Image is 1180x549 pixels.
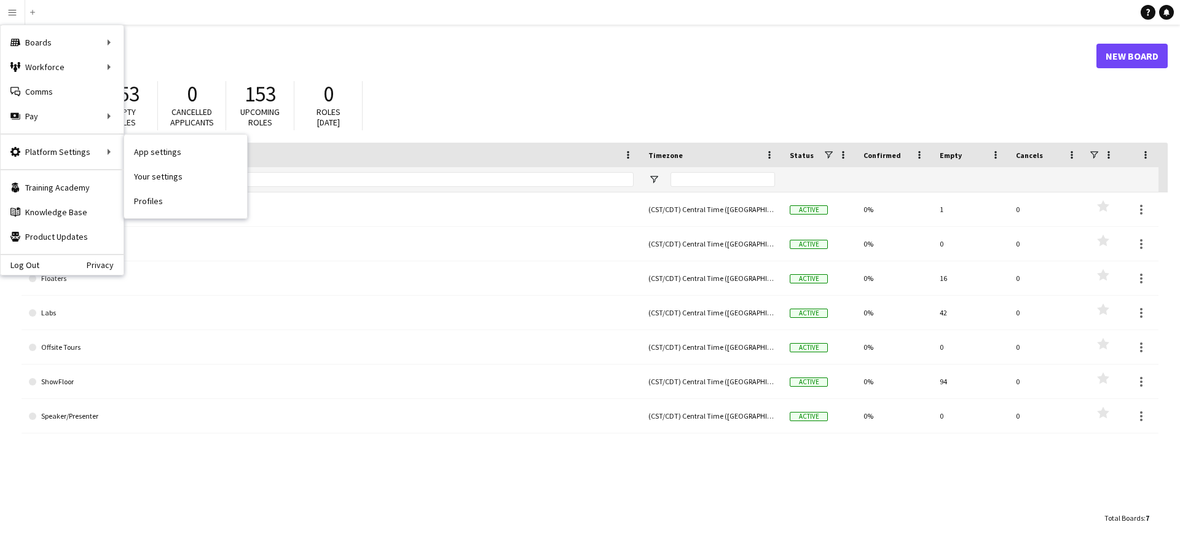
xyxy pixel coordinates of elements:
[790,151,814,160] span: Status
[124,140,247,164] a: App settings
[29,365,634,399] a: ShowFloor
[1096,44,1168,68] a: New Board
[641,192,782,226] div: (CST/CDT) Central Time ([GEOGRAPHIC_DATA] & [GEOGRAPHIC_DATA])
[932,227,1009,261] div: 0
[856,261,932,295] div: 0%
[671,172,775,187] input: Timezone Filter Input
[187,81,197,108] span: 0
[932,399,1009,433] div: 0
[1009,365,1085,398] div: 0
[1009,399,1085,433] div: 0
[641,330,782,364] div: (CST/CDT) Central Time ([GEOGRAPHIC_DATA] & [GEOGRAPHIC_DATA])
[790,309,828,318] span: Active
[641,261,782,295] div: (CST/CDT) Central Time ([GEOGRAPHIC_DATA] & [GEOGRAPHIC_DATA])
[29,296,634,330] a: Labs
[790,274,828,283] span: Active
[641,227,782,261] div: (CST/CDT) Central Time ([GEOGRAPHIC_DATA] & [GEOGRAPHIC_DATA])
[790,377,828,387] span: Active
[790,412,828,421] span: Active
[1009,261,1085,295] div: 0
[1104,513,1144,523] span: Total Boards
[790,343,828,352] span: Active
[1,104,124,128] div: Pay
[87,260,124,270] a: Privacy
[29,399,634,433] a: Speaker/Presenter
[1146,513,1149,523] span: 7
[29,261,634,296] a: Floaters
[940,151,962,160] span: Empty
[856,227,932,261] div: 0%
[1009,296,1085,330] div: 0
[1,140,124,164] div: Platform Settings
[1104,506,1149,530] div: :
[648,151,683,160] span: Timezone
[29,192,634,227] a: Backrooms
[856,399,932,433] div: 0%
[1009,227,1085,261] div: 0
[790,205,828,215] span: Active
[648,174,659,185] button: Open Filter Menu
[641,296,782,330] div: (CST/CDT) Central Time ([GEOGRAPHIC_DATA] & [GEOGRAPHIC_DATA])
[22,47,1096,65] h1: Boards
[1,200,124,224] a: Knowledge Base
[1,175,124,200] a: Training Academy
[170,106,214,128] span: Cancelled applicants
[932,365,1009,398] div: 94
[124,189,247,213] a: Profiles
[29,330,634,365] a: Offsite Tours
[1009,192,1085,226] div: 0
[932,192,1009,226] div: 1
[932,296,1009,330] div: 42
[317,106,340,128] span: Roles [DATE]
[641,399,782,433] div: (CST/CDT) Central Time ([GEOGRAPHIC_DATA] & [GEOGRAPHIC_DATA])
[1,260,39,270] a: Log Out
[641,365,782,398] div: (CST/CDT) Central Time ([GEOGRAPHIC_DATA] & [GEOGRAPHIC_DATA])
[856,296,932,330] div: 0%
[856,192,932,226] div: 0%
[240,106,280,128] span: Upcoming roles
[932,330,1009,364] div: 0
[863,151,901,160] span: Confirmed
[124,164,247,189] a: Your settings
[856,365,932,398] div: 0%
[245,81,276,108] span: 153
[1016,151,1043,160] span: Cancels
[1,224,124,249] a: Product Updates
[1,30,124,55] div: Boards
[1009,330,1085,364] div: 0
[29,227,634,261] a: Customer Sessions
[932,261,1009,295] div: 16
[790,240,828,249] span: Active
[856,330,932,364] div: 0%
[323,81,334,108] span: 0
[1,55,124,79] div: Workforce
[1,79,124,104] a: Comms
[51,172,634,187] input: Board name Filter Input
